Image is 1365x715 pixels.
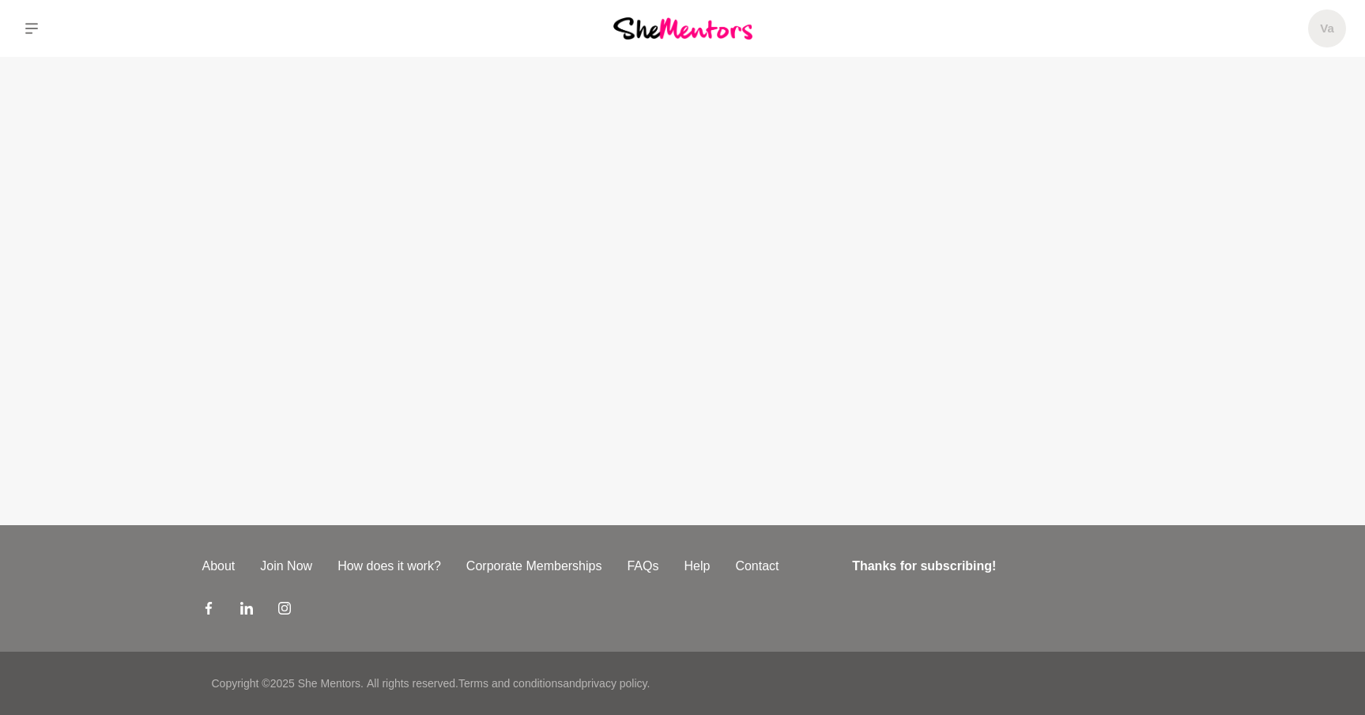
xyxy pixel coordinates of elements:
[458,677,563,690] a: Terms and conditions
[671,557,722,576] a: Help
[202,601,215,620] a: Facebook
[582,677,647,690] a: privacy policy
[1308,9,1346,47] a: Va
[247,557,325,576] a: Join Now
[190,557,248,576] a: About
[367,675,650,692] p: All rights reserved. and .
[614,557,671,576] a: FAQs
[278,601,291,620] a: Instagram
[240,601,253,620] a: LinkedIn
[454,557,615,576] a: Corporate Memberships
[722,557,791,576] a: Contact
[852,557,1153,576] h4: Thanks for subscribing!
[325,557,454,576] a: How does it work?
[613,17,752,39] img: She Mentors Logo
[1320,21,1334,36] h5: Va
[212,675,364,692] p: Copyright © 2025 She Mentors .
